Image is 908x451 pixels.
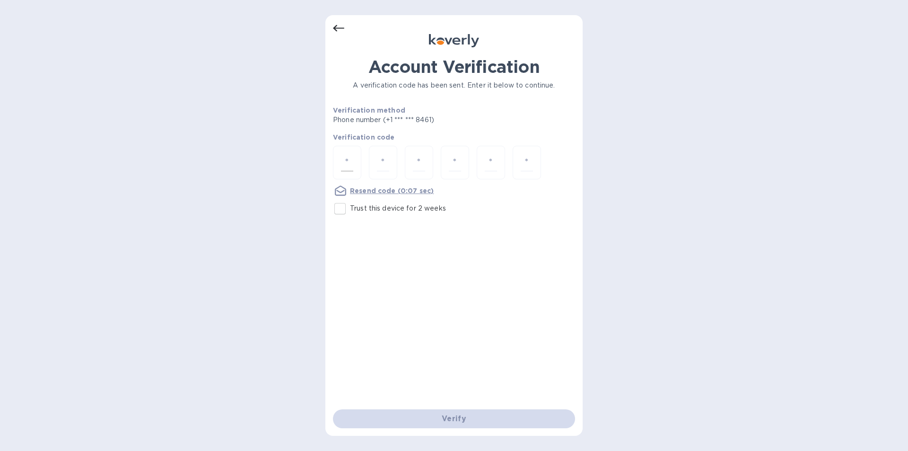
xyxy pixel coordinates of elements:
p: Verification code [333,133,575,142]
u: Resend code (0:07 sec) [350,187,434,195]
b: Verification method [333,106,405,114]
p: Phone number (+1 *** *** 8461) [333,115,506,125]
h1: Account Verification [333,57,575,77]
p: A verification code has been sent. Enter it below to continue. [333,80,575,90]
p: Trust this device for 2 weeks [350,203,446,213]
